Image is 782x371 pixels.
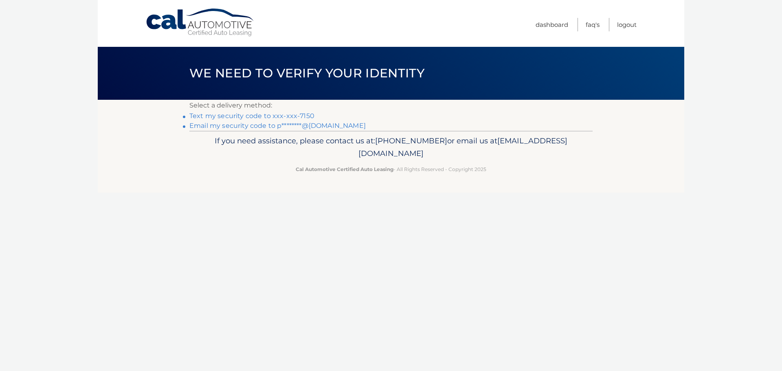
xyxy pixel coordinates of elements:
span: [PHONE_NUMBER] [375,136,447,145]
a: Cal Automotive [145,8,255,37]
strong: Cal Automotive Certified Auto Leasing [296,166,393,172]
a: Logout [617,18,637,31]
p: - All Rights Reserved - Copyright 2025 [195,165,587,173]
a: Dashboard [536,18,568,31]
a: FAQ's [586,18,600,31]
a: Email my security code to p********@[DOMAIN_NAME] [189,122,366,130]
p: Select a delivery method: [189,100,593,111]
span: We need to verify your identity [189,66,424,81]
p: If you need assistance, please contact us at: or email us at [195,134,587,160]
a: Text my security code to xxx-xxx-7150 [189,112,314,120]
